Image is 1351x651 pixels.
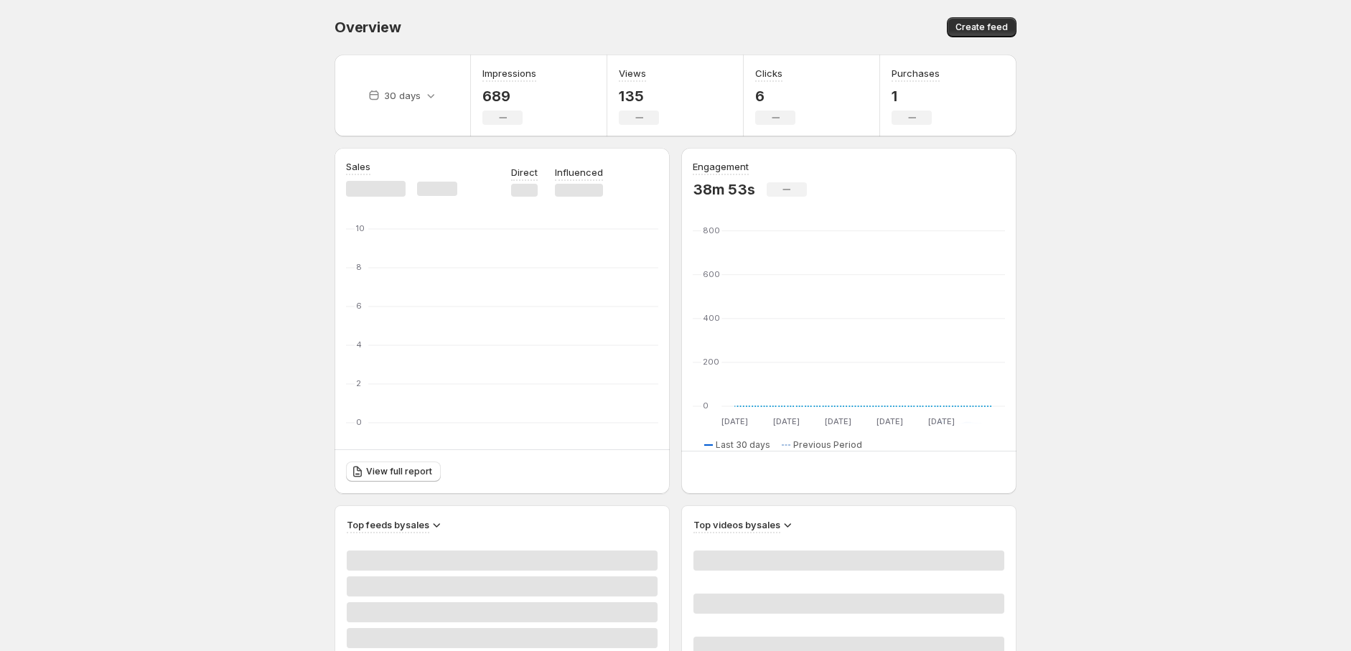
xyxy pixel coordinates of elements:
h3: Top feeds by sales [347,517,429,532]
p: Direct [511,165,538,179]
text: [DATE] [773,416,800,426]
text: [DATE] [928,416,955,426]
span: Overview [335,19,401,36]
h3: Impressions [482,66,536,80]
h3: Purchases [892,66,940,80]
text: 2 [356,378,361,388]
p: Influenced [555,165,603,179]
text: 200 [703,357,719,367]
h3: Sales [346,159,370,174]
p: 38m 53s [693,181,755,198]
span: Last 30 days [716,439,770,451]
text: 600 [703,269,720,279]
h3: Top videos by sales [693,517,780,532]
text: 6 [356,301,362,311]
text: [DATE] [876,416,903,426]
text: 800 [703,225,720,235]
text: 0 [703,401,709,411]
text: [DATE] [825,416,851,426]
h3: Views [619,66,646,80]
p: 6 [755,88,795,105]
h3: Engagement [693,159,749,174]
text: 0 [356,417,362,427]
text: 8 [356,262,362,272]
p: 30 days [384,88,421,103]
p: 135 [619,88,659,105]
span: View full report [366,466,432,477]
text: 4 [356,339,362,350]
span: Previous Period [793,439,862,451]
button: Create feed [947,17,1016,37]
p: 689 [482,88,536,105]
text: [DATE] [721,416,748,426]
a: View full report [346,462,441,482]
p: 1 [892,88,940,105]
text: 400 [703,313,720,323]
text: 10 [356,223,365,233]
span: Create feed [955,22,1008,33]
h3: Clicks [755,66,782,80]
